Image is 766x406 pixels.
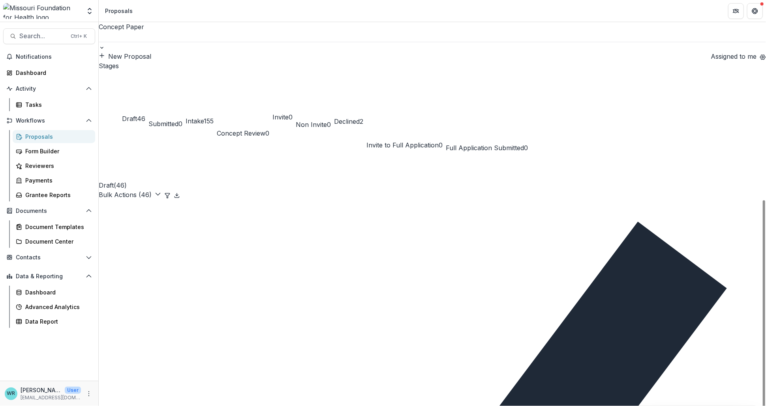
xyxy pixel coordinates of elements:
[25,303,89,311] div: Advanced Analytics
[272,113,289,121] span: Invite
[13,315,95,328] a: Data Report
[105,7,133,15] div: Proposals
[25,317,89,326] div: Data Report
[148,61,182,153] button: Submitted0
[446,61,528,153] button: Full Application Submitted0
[524,144,528,152] span: 0
[122,61,145,153] button: Draft46
[16,273,83,280] span: Data & Reporting
[13,130,95,143] a: Proposals
[3,3,81,19] img: Missouri Foundation for Health logo
[16,69,89,77] div: Dashboard
[25,101,89,109] div: Tasks
[272,61,293,153] button: Invite0
[25,162,89,170] div: Reviewers
[366,141,439,149] span: Invite to Full Application
[21,386,62,394] p: [PERSON_NAME]
[25,237,89,246] div: Document Center
[186,117,204,125] span: Intake
[3,205,95,217] button: Open Documents
[13,286,95,299] a: Dashboard
[360,117,363,125] span: 2
[13,300,95,313] a: Advanced Analytics
[204,117,214,125] span: 155
[65,387,81,394] p: User
[728,3,744,19] button: Partners
[25,288,89,296] div: Dashboard
[174,190,180,199] button: Export table data
[99,22,766,32] div: Concept Paper
[178,120,182,128] span: 0
[217,61,269,153] button: Concept Review0
[16,117,83,124] span: Workflows
[16,254,83,261] span: Contacts
[334,61,363,153] button: Declined2
[13,145,95,158] a: Form Builder
[747,3,763,19] button: Get Help
[439,141,443,149] span: 0
[13,220,95,233] a: Document Templates
[69,32,88,41] div: Ctrl + K
[16,208,83,214] span: Documents
[25,191,89,199] div: Grantee Reports
[16,54,92,60] span: Notifications
[13,159,95,172] a: Reviewers
[334,117,360,125] span: Declined
[366,61,443,153] button: Invite to Full Application0
[186,61,214,153] button: Intake155
[3,270,95,283] button: Open Data & Reporting
[289,113,293,121] span: 0
[99,52,151,61] button: New Proposal
[3,50,95,63] button: Notifications
[99,153,127,190] h2: Draft ( 46 )
[25,176,89,184] div: Payments
[13,98,95,111] a: Tasks
[3,251,95,264] button: Open Contacts
[102,5,136,17] nav: breadcrumb
[122,115,137,123] span: Draft
[7,391,15,396] div: Wendy Rohrbach
[3,82,95,95] button: Open Activity
[25,132,89,141] div: Proposals
[446,144,524,152] span: Full Application Submitted
[217,129,265,137] span: Concept Review
[25,147,89,155] div: Form Builder
[3,28,95,44] button: Search...
[296,61,331,153] button: Non Invite0
[164,190,171,199] button: Edit table settings
[148,120,178,128] span: Submitted
[3,114,95,127] button: Open Workflows
[265,129,269,137] span: 0
[760,52,766,61] button: Open table manager
[137,115,145,123] span: 46
[84,389,94,399] button: More
[3,66,95,79] a: Dashboard
[13,174,95,187] a: Payments
[19,32,66,40] span: Search...
[327,121,331,129] span: 0
[99,191,152,199] span: Bulk Actions ( 46 )
[21,394,81,401] p: [EMAIL_ADDRESS][DOMAIN_NAME]
[708,52,757,61] button: Assigned to me
[13,188,95,201] a: Grantee Reports
[99,62,119,70] span: Stages
[84,3,95,19] button: Open entity switcher
[13,235,95,248] a: Document Center
[99,190,161,199] button: Bulk Actions (46)
[25,223,89,231] div: Document Templates
[16,86,83,92] span: Activity
[296,121,327,129] span: Non Invite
